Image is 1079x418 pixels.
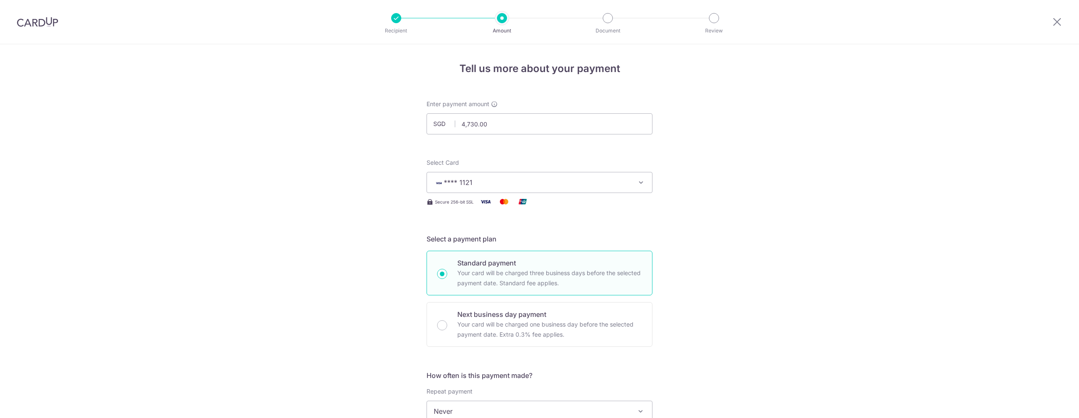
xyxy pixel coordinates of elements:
span: SGD [433,120,455,128]
p: Next business day payment [457,309,642,319]
p: Amount [471,27,533,35]
img: Visa [477,196,494,207]
h5: Select a payment plan [427,234,652,244]
span: Enter payment amount [427,100,489,108]
img: Union Pay [514,196,531,207]
iframe: Opens a widget where you can find more information [1025,393,1071,414]
h5: How often is this payment made? [427,370,652,380]
p: Review [683,27,745,35]
input: 0.00 [427,113,652,134]
label: Repeat payment [427,387,472,396]
img: CardUp [17,17,58,27]
span: Secure 256-bit SSL [435,198,474,205]
p: Standard payment [457,258,642,268]
p: Your card will be charged one business day before the selected payment date. Extra 0.3% fee applies. [457,319,642,340]
h4: Tell us more about your payment [427,61,652,76]
span: translation missing: en.payables.payment_networks.credit_card.summary.labels.select_card [427,159,459,166]
p: Your card will be charged three business days before the selected payment date. Standard fee appl... [457,268,642,288]
img: Mastercard [496,196,513,207]
p: Document [577,27,639,35]
img: VISA [434,180,444,186]
p: Recipient [365,27,427,35]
